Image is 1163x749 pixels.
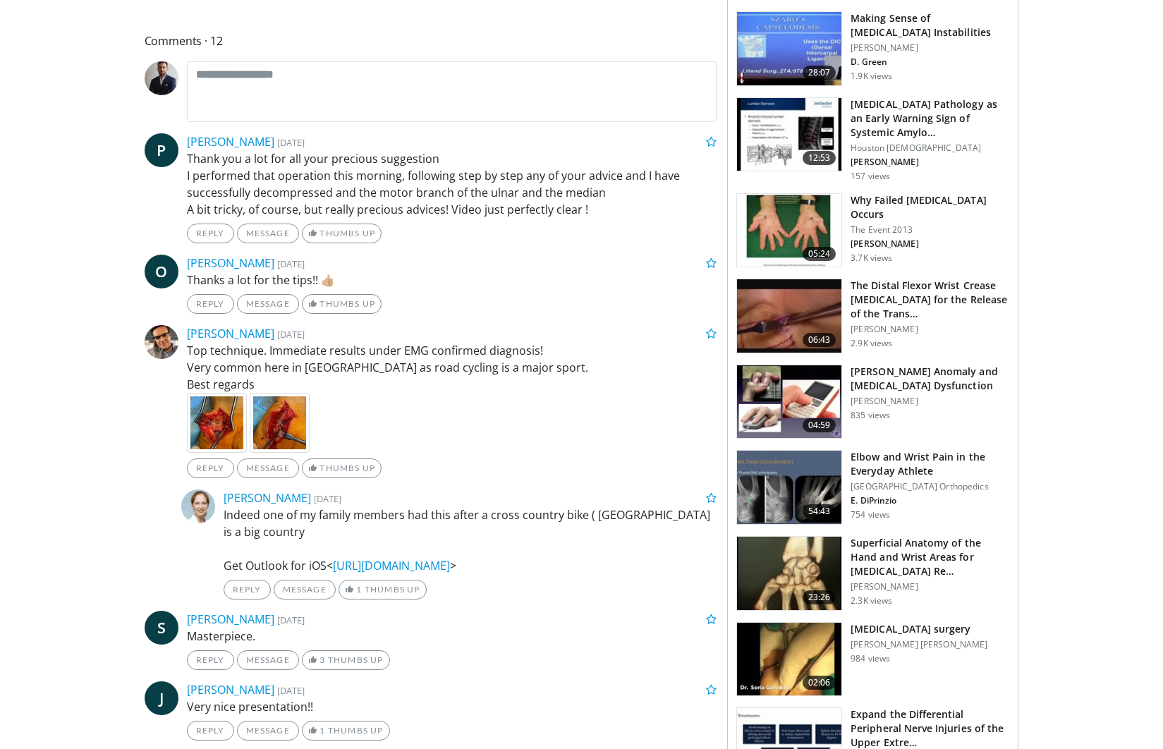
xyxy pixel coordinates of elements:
[187,458,234,478] a: Reply
[803,590,836,604] span: 23:26
[851,71,892,82] p: 1.9K views
[737,623,841,696] img: f296a4c4-778e-4b38-bd38-6ae5e47b8437.150x105_q85_crop-smart_upscale.jpg
[145,325,178,359] img: Avatar
[737,12,841,85] img: 2893f188-826c-4530-8d2a-bc3371086d49.150x105_q85_crop-smart_upscale.jpg
[736,97,1009,182] a: 12:53 [MEDICAL_DATA] Pathology as an Early Warning Sign of Systemic Amylo… Houston [DEMOGRAPHIC_D...
[302,721,390,741] a: 1 Thumbs Up
[736,365,1009,439] a: 04:59 [PERSON_NAME] Anomaly and [MEDICAL_DATA] Dysfunction [PERSON_NAME] 835 views
[187,698,717,715] p: Very nice presentation!!
[803,418,836,432] span: 04:59
[224,490,311,506] a: [PERSON_NAME]
[187,255,274,271] a: [PERSON_NAME]
[851,595,892,607] p: 2.3K views
[736,450,1009,525] a: 54:43 Elbow and Wrist Pain in the Everyday Athlete [GEOGRAPHIC_DATA] Orthopedics E. DiPrinzio 754...
[145,61,178,95] img: Avatar
[145,32,717,50] span: Comments 12
[851,622,987,636] h3: [MEDICAL_DATA] surgery
[187,393,247,453] img: 455612e4-cbff-4385-bce9-d25e5ad3fa96.jpeg.75x75_q85.jpg
[737,451,841,524] img: bf3f24eb-7ee4-45d4-b081-26e118abf179.150x105_q85_crop-smart_upscale.jpg
[803,151,836,165] span: 12:53
[851,481,1009,492] p: [GEOGRAPHIC_DATA] Orthopedics
[237,721,299,741] a: Message
[274,580,336,599] a: Message
[803,333,836,347] span: 06:43
[851,193,1009,221] h3: Why Failed [MEDICAL_DATA] Occurs
[851,157,1009,168] p: [PERSON_NAME]
[803,504,836,518] span: 54:43
[277,614,305,626] small: [DATE]
[737,537,841,610] img: 306763_0000_1.png.150x105_q85_crop-smart_upscale.jpg
[736,622,1009,697] a: 02:06 [MEDICAL_DATA] surgery [PERSON_NAME] [PERSON_NAME] 984 views
[339,580,427,599] a: 1 Thumbs Up
[851,252,892,264] p: 3.7K views
[851,639,987,650] p: [PERSON_NAME] [PERSON_NAME]
[736,279,1009,353] a: 06:43 The Distal Flexor Wrist Crease [MEDICAL_DATA] for the Release of the Trans… [PERSON_NAME] 2...
[851,536,1009,578] h3: Superficial Anatomy of the Hand and Wrist Areas for [MEDICAL_DATA] Re…
[237,224,299,243] a: Message
[851,410,890,421] p: 835 views
[737,365,841,439] img: 9f9c8f72-f21d-4aca-a7cd-1abb58f7f511.150x105_q85_crop-smart_upscale.jpg
[187,611,274,627] a: [PERSON_NAME]
[851,509,890,520] p: 754 views
[736,193,1009,268] a: 05:24 Why Failed [MEDICAL_DATA] Occurs The Event 2013 [PERSON_NAME] 3.7K views
[187,682,274,698] a: [PERSON_NAME]
[851,279,1009,321] h3: The Distal Flexor Wrist Crease [MEDICAL_DATA] for the Release of the Trans…
[851,171,890,182] p: 157 views
[851,396,1009,407] p: [PERSON_NAME]
[187,342,717,393] p: Top technique. Immediate results under EMG confirmed diagnosis! Very common here in [GEOGRAPHIC_D...
[145,133,178,167] a: P
[302,650,390,670] a: 3 Thumbs Up
[319,654,325,665] span: 3
[250,393,310,453] img: de8d462f-6d45-414d-b467-3f644c359e1c.jpeg.75x75_q85.jpg
[277,136,305,149] small: [DATE]
[145,681,178,715] span: J
[145,255,178,288] a: O
[187,628,717,645] p: Masterpiece.
[187,326,274,341] a: [PERSON_NAME]
[851,338,892,349] p: 2.9K views
[851,56,1009,68] p: D. Green
[851,324,1009,335] p: [PERSON_NAME]
[803,66,836,80] span: 28:07
[302,294,382,314] a: Thumbs Up
[851,142,1009,154] p: Houston [DEMOGRAPHIC_DATA]
[851,238,1009,250] p: [PERSON_NAME]
[737,194,841,267] img: e13b62ce-6760-4d99-89f0-2f6df91d9a47.150x105_q85_crop-smart_upscale.jpg
[803,676,836,690] span: 02:06
[187,721,234,741] a: Reply
[319,725,325,736] span: 1
[237,294,299,314] a: Message
[224,580,271,599] a: Reply
[277,257,305,270] small: [DATE]
[224,506,717,574] p: Indeed one of my family members had this after a cross country bike ( [GEOGRAPHIC_DATA] is a big ...
[302,458,382,478] a: Thumbs Up
[851,11,1009,39] h3: Making Sense of [MEDICAL_DATA] Instabilities
[277,684,305,697] small: [DATE]
[851,365,1009,393] h3: [PERSON_NAME] Anomaly and [MEDICAL_DATA] Dysfunction
[736,536,1009,611] a: 23:26 Superficial Anatomy of the Hand and Wrist Areas for [MEDICAL_DATA] Re… [PERSON_NAME] 2.3K v...
[145,611,178,645] a: S
[851,653,890,664] p: 984 views
[181,489,215,523] img: Avatar
[851,42,1009,54] p: [PERSON_NAME]
[187,224,234,243] a: Reply
[187,650,234,670] a: Reply
[187,272,717,288] p: Thanks a lot for the tips!! 👍🏼
[237,458,299,478] a: Message
[237,650,299,670] a: Message
[851,450,1009,478] h3: Elbow and Wrist Pain in the Everyday Athlete
[851,224,1009,236] p: The Event 2013
[356,584,362,595] span: 1
[187,134,274,150] a: [PERSON_NAME]
[851,495,1009,506] p: E. DiPrinzio
[851,581,1009,592] p: [PERSON_NAME]
[851,97,1009,140] h3: [MEDICAL_DATA] Pathology as an Early Warning Sign of Systemic Amylo…
[737,279,841,353] img: Picture_5_3_3.png.150x105_q85_crop-smart_upscale.jpg
[277,328,305,341] small: [DATE]
[302,224,382,243] a: Thumbs Up
[333,558,450,573] a: [URL][DOMAIN_NAME]
[736,11,1009,86] a: 28:07 Making Sense of [MEDICAL_DATA] Instabilities [PERSON_NAME] D. Green 1.9K views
